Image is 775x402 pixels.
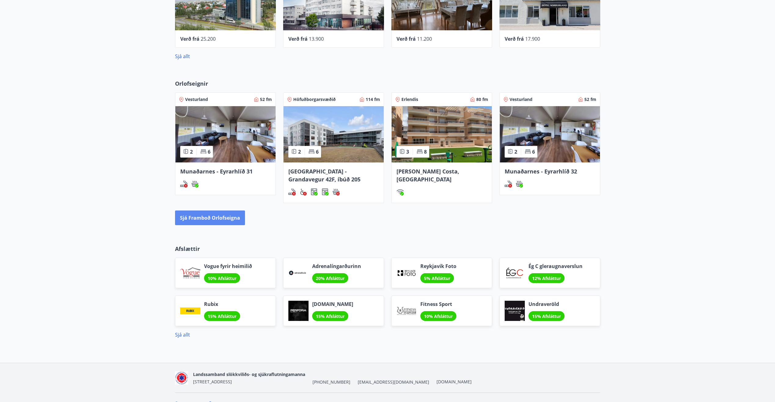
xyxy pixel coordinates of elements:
span: [PERSON_NAME] Costa, [GEOGRAPHIC_DATA] [397,168,459,183]
div: Reykingar / Vape [505,180,512,188]
span: Fitness Sport [420,301,456,307]
span: 17.900 [525,35,540,42]
span: 6 [316,148,319,155]
div: Þráðlaust net [397,188,404,195]
span: 12% Afsláttur [532,275,561,281]
span: Ég C gleraugnaverslun [528,263,583,270]
span: [EMAIL_ADDRESS][DOMAIN_NAME] [358,379,429,385]
img: h89QDIuHlAdpqTriuIvuEWkTH976fOgBEOOeu1mi.svg [332,188,340,195]
img: h89QDIuHlAdpqTriuIvuEWkTH976fOgBEOOeu1mi.svg [516,180,523,188]
a: Sjá allt [175,53,190,60]
img: Paella dish [175,106,276,162]
img: hddCLTAnxqFUMr1fxmbGG8zWilo2syolR0f9UjPn.svg [321,188,329,195]
img: 5co5o51sp293wvT0tSE6jRQ7d6JbxoluH3ek357x.png [175,371,188,385]
span: Vesturland [510,96,532,102]
span: Reykjavik Foto [420,263,456,270]
span: Undraveröld [528,301,565,307]
img: QNIUl6Cv9L9rHgMXwuzGLuiJOj7RKqxk9mBFPqjq.svg [505,180,512,188]
div: Heitur pottur [191,180,199,188]
span: Rubix [204,301,240,307]
span: 10% Afsláttur [208,275,236,281]
span: Vogue fyrir heimilið [204,263,252,270]
span: [PHONE_NUMBER] [313,379,350,385]
span: Erlendis [401,96,418,102]
img: Paella dish [500,106,600,162]
img: Paella dish [392,106,492,162]
span: 52 fm [584,96,596,102]
span: Verð frá [288,35,308,42]
a: [DOMAIN_NAME] [437,379,472,385]
span: Höfuðborgarsvæðið [293,96,336,102]
div: Heitur pottur [516,180,523,188]
img: h89QDIuHlAdpqTriuIvuEWkTH976fOgBEOOeu1mi.svg [191,180,199,188]
img: HJRyFFsYp6qjeUYhR4dAD8CaCEsnIFYZ05miwXoh.svg [397,188,404,195]
span: 114 fm [366,96,380,102]
div: Reykingar / Vape [288,188,296,195]
span: 15% Afsláttur [316,313,345,319]
span: 8 [424,148,427,155]
span: 5% Afsláttur [424,275,450,281]
img: 8IYIKVZQyRlUC6HQIIUSdjpPGRncJsz2RzLgWvp4.svg [299,188,307,195]
button: Sjá framboð orlofseigna [175,210,245,225]
span: 13.900 [309,35,324,42]
span: Orlofseignir [175,80,208,87]
img: QNIUl6Cv9L9rHgMXwuzGLuiJOj7RKqxk9mBFPqjq.svg [288,188,296,195]
span: 6 [208,148,210,155]
span: 10% Afsláttur [424,313,453,319]
img: Dl16BY4EX9PAW649lg1C3oBuIaAsR6QVDQBO2cTm.svg [310,188,318,195]
span: Munaðarnes - Eyrarhlíð 31 [180,168,253,175]
span: 25.200 [201,35,216,42]
span: [DOMAIN_NAME] [312,301,353,307]
span: 11.200 [417,35,432,42]
div: Aðgengi fyrir hjólastól [299,188,307,195]
span: 2 [514,148,517,155]
span: Vesturland [185,96,208,102]
span: 15% Afsláttur [208,313,236,319]
div: Þvottavél [310,188,318,195]
span: 15% Afsláttur [532,313,561,319]
span: Verð frá [397,35,416,42]
img: Paella dish [283,106,384,162]
span: 20% Afsláttur [316,275,345,281]
span: Munaðarnes - Eyrarhlíð 32 [505,168,577,175]
span: 3 [406,148,409,155]
span: Verð frá [505,35,524,42]
span: 2 [190,148,193,155]
span: [GEOGRAPHIC_DATA] - Grandavegur 42F, íbúð 205 [288,168,360,183]
span: Verð frá [180,35,199,42]
span: 52 fm [260,96,272,102]
span: 80 fm [476,96,488,102]
div: Reykingar / Vape [180,180,188,188]
a: Sjá allt [175,331,190,338]
span: [STREET_ADDRESS] [193,379,232,385]
span: 2 [298,148,301,155]
p: Afslættir [175,245,600,253]
span: 6 [532,148,535,155]
div: Þurrkari [321,188,329,195]
img: QNIUl6Cv9L9rHgMXwuzGLuiJOj7RKqxk9mBFPqjq.svg [180,180,188,188]
span: Landssamband slökkviliðs- og sjúkraflutningamanna [193,371,305,377]
span: Adrenalíngarðurinn [312,263,361,270]
div: Heitur pottur [332,188,340,195]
